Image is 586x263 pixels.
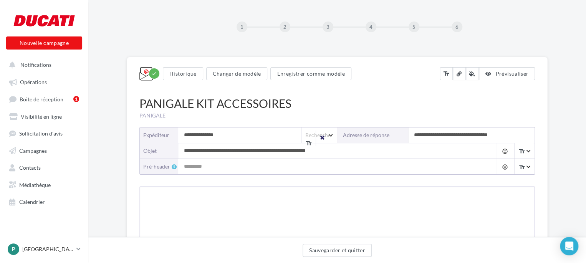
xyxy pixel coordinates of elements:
[5,109,84,123] a: Visibilité en ligne
[12,245,15,253] span: P
[452,22,462,32] div: 6
[151,71,157,76] i: check
[479,67,535,80] button: Prévisualiser
[143,163,178,170] div: Pré-header
[5,58,81,71] button: Notifications
[21,113,62,119] span: Visibilité en ligne
[305,132,333,138] span: Rechercher
[139,112,535,119] div: PANIGALE
[280,22,290,32] div: 2
[366,22,376,32] div: 4
[495,70,528,77] span: Prévisualiser
[19,164,41,171] span: Contacts
[5,143,84,157] a: Campagnes
[5,194,84,208] a: Calendrier
[301,127,336,143] span: Select box activate
[514,143,534,159] span: Select box activate
[5,74,84,88] a: Opérations
[560,237,578,255] div: Open Intercom Messenger
[337,127,408,143] label: Adresse de réponse
[496,143,514,159] button: tag_faces
[409,22,419,32] div: 5
[440,67,453,80] button: text_fields
[316,131,329,146] a: Select box clear
[237,22,247,32] div: 1
[270,67,351,80] button: Enregistrer comme modèle
[576,237,582,243] span: 1
[143,131,172,139] div: Expéditeur
[502,164,508,170] i: tag_faces
[73,96,79,102] div: 1
[323,22,333,32] div: 3
[6,36,82,50] button: Nouvelle campagne
[6,242,82,256] a: P [GEOGRAPHIC_DATA]
[502,148,508,154] i: tag_faces
[163,67,203,80] button: Historique
[5,160,84,174] a: Contacts
[143,147,172,155] div: objet
[149,68,159,79] div: Modifications enregistrées
[19,130,63,137] span: Sollicitation d'avis
[305,139,312,147] i: text_fields
[19,181,51,188] span: Médiathèque
[5,126,84,140] a: Sollicitation d'avis
[514,159,534,174] span: Select box activate
[518,147,525,155] i: text_fields
[19,147,47,154] span: Campagnes
[496,159,514,174] button: tag_faces
[518,163,525,171] i: text_fields
[20,96,63,102] span: Boîte de réception
[139,186,535,245] iframe: Something wrong...
[5,92,84,106] a: Boîte de réception1
[303,244,372,257] button: Sauvegarder et quitter
[443,70,450,78] i: text_fields
[20,61,51,68] span: Notifications
[19,198,45,205] span: Calendrier
[22,245,73,253] p: [GEOGRAPHIC_DATA]
[139,95,535,112] div: PANIGALE KIT ACCESSOIRES
[5,177,84,191] a: Médiathèque
[206,67,268,80] button: Changer de modèle
[20,79,47,85] span: Opérations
